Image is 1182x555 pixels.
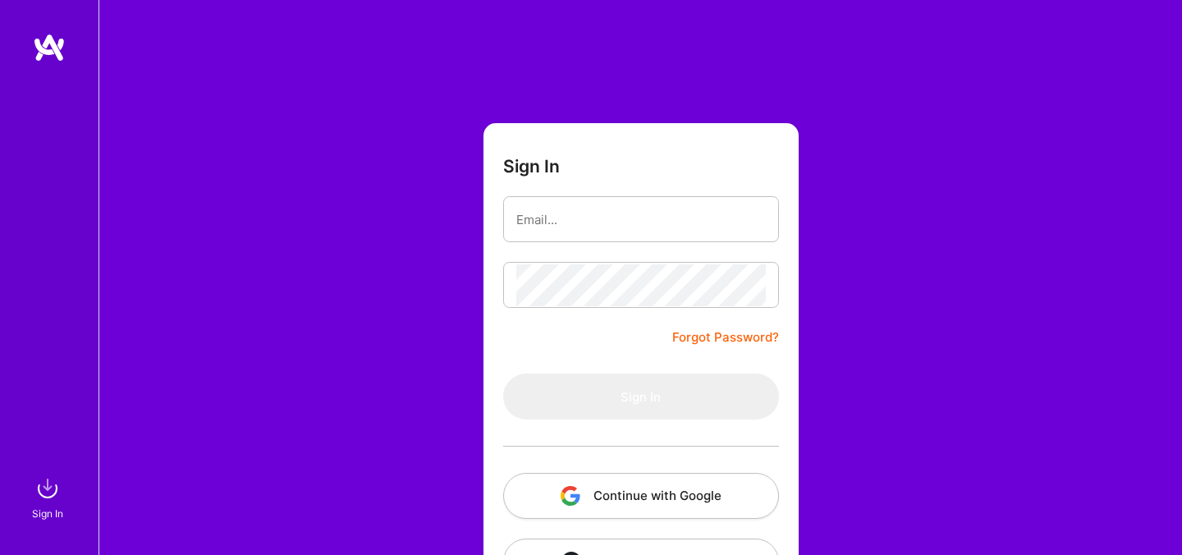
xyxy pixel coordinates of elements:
a: sign inSign In [34,472,64,522]
button: Sign In [503,374,779,420]
img: icon [561,486,580,506]
img: sign in [31,472,64,505]
div: Sign In [32,505,63,522]
a: Forgot Password? [672,328,779,347]
input: Email... [516,199,766,241]
button: Continue with Google [503,473,779,519]
h3: Sign In [503,156,560,177]
img: logo [33,33,66,62]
